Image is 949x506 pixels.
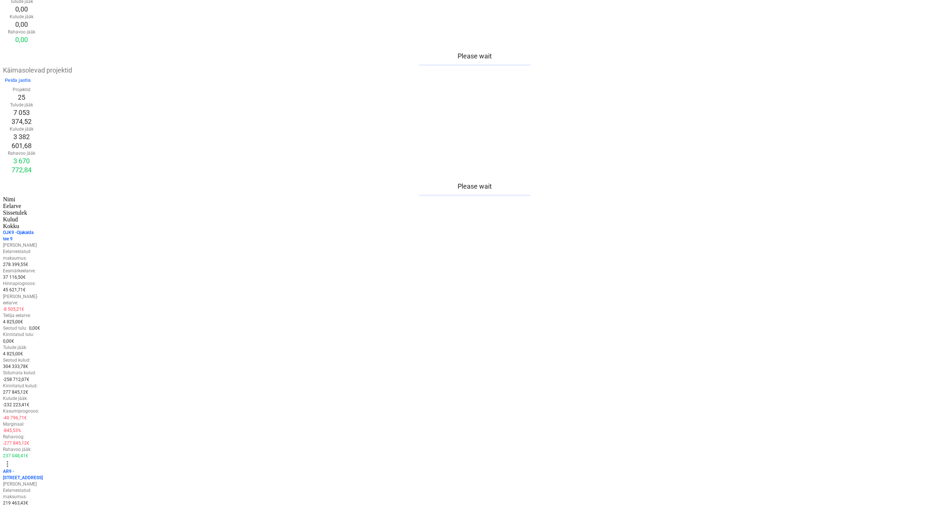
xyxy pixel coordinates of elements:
p: Kinnitatud tulu : [3,332,34,338]
p: 3 382 601,68 [3,132,40,150]
p: 3 670 772,84 [3,157,40,174]
p: Seotud tulu : [3,325,27,332]
p: 4 825,00€ [3,351,23,357]
p: 277 845,12€ [3,389,28,395]
div: Peida jaotis [5,76,31,85]
p: Rahavoog : [3,434,25,440]
p: [PERSON_NAME]-eelarve : [3,294,40,306]
p: Kulude jääk : [3,395,28,402]
p: -845,53% [3,427,21,434]
p: Hinnaprognoos : [3,281,36,287]
div: AR9 -[STREET_ADDRESS][PERSON_NAME] [3,468,40,487]
p: 7 053 374,52 [3,108,40,126]
button: Peida jaotis [3,75,33,87]
p: Eelarvestatud maksumus : [3,249,40,261]
p: 0,00 [3,20,40,29]
p: Please wait [419,52,530,61]
p: Rahavoo jääk : [3,446,32,453]
div: Sissetulek [3,209,40,216]
p: Marginaal : [3,421,25,427]
iframe: Chat Widget [912,470,949,506]
p: 0,00€ [3,338,14,345]
p: Tulude jääk [3,102,40,108]
p: 45 621,71€ [3,287,26,293]
p: AR9 - [STREET_ADDRESS] [3,468,40,481]
p: Kulude jääk [3,14,40,20]
p: -8 505,21€ [3,306,24,313]
p: 4 825,00€ [3,319,23,325]
p: 0,00 [3,35,40,44]
p: [PERSON_NAME] [3,481,40,487]
p: Käimasolevad projektid [3,66,946,75]
p: 25 [3,93,40,102]
p: Sidumata kulud : [3,370,36,376]
p: 237 048,41€ [3,453,28,459]
div: Eelarve [3,203,40,209]
p: 37 116,50€ [3,274,26,281]
p: -277 845,12€ [3,440,29,446]
p: Eelarvestatud maksumus : [3,487,40,500]
p: Kinnitatud kulud : [3,383,38,389]
p: Rahavoo jääk [3,29,40,35]
p: [PERSON_NAME] [3,242,40,249]
p: 304 333,78€ [3,364,28,370]
div: Nimi [3,196,40,203]
p: Eesmärkeelarve : [3,268,36,274]
p: Kulude jääk [3,126,40,132]
p: -232 223,41€ [3,402,29,408]
span: more_vert [3,459,12,468]
p: 0,00 [3,5,40,14]
p: Tellija eelarve : [3,313,31,319]
p: Seotud kulud : [3,357,30,364]
p: -40 796,71€ [3,415,27,421]
p: Projektid [3,87,40,93]
div: Kokku [3,223,40,230]
p: 0,00€ [29,325,40,332]
div: Kulud [3,216,40,223]
p: -258 712,07€ [3,377,29,383]
p: Kasumiprognoos : [3,408,39,414]
p: OJK9 - Ojakalda tee 9 [3,230,40,242]
p: Please wait [419,182,530,191]
p: Tulude jääk : [3,345,27,351]
p: 278 399,55€ [3,262,28,268]
div: OJK9 -Ojakalda tee 9[PERSON_NAME] [3,230,40,249]
p: Rahavoo jääk [3,150,40,157]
